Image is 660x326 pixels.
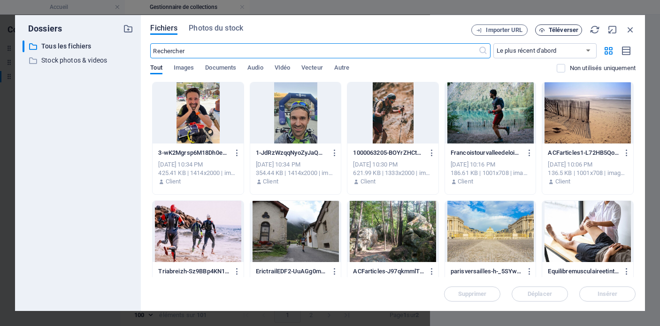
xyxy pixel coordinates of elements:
div: Stock photos & videos [23,55,133,66]
span: Vecteur [301,62,323,75]
p: Stock photos & videos [41,55,116,66]
p: Equilibremusculaireetintegritephysique-i1tr1g6kBY4U4rwYws1kTA.jpg [548,267,619,276]
p: Client [263,177,278,186]
span: Tout [150,62,162,75]
span: Audio [247,62,263,75]
p: Triabreizh-Sz9BBp4KN1Tp0Cn7AH1D4A.jpg [158,267,229,276]
p: ACFarticles1-L72HB5QoiZGpvz-52wbCAQ.jpg [548,149,619,157]
p: Tous les fichiers [41,41,116,52]
p: Francoistourvalleedeloisan-Bx_MTwAvGkedVy8LUYcw7A.jpg [451,149,522,157]
p: parisversailles-h-_5SYwvgEW7CFOfGlikVQ.jpg [451,267,522,276]
div: [DATE] 10:16 PM [451,160,530,169]
p: Affiche uniquement les fichiers non utilisés sur ce site web. Les fichiers ajoutés pendant cette ... [570,64,636,72]
p: ACFarticles-J97qkmmlTIX0Ti_F_hcN-w.jpg [353,267,424,276]
div: 621.99 KB | 1333x2000 | image/jpeg [353,169,433,177]
button: Téléverser [535,24,582,36]
span: Documents [205,62,236,75]
i: Fermer [625,24,636,35]
div: 136.5 KB | 1001x708 | image/jpeg [548,169,628,177]
span: Images [174,62,194,75]
p: Client [361,177,376,186]
p: Client [555,177,571,186]
span: Importer URL [486,27,522,33]
i: Actualiser [590,24,600,35]
div: [DATE] 10:34 PM [256,160,336,169]
div: [DATE] 10:34 PM [158,160,238,169]
div: 186.61 KB | 1001x708 | image/jpeg [451,169,530,177]
span: Fichiers [150,23,177,34]
p: 1000063205-BOYrZHCt0t2U7i1C1hWkDA.jpg [353,149,424,157]
span: Photos du stock [189,23,243,34]
input: Rechercher [150,43,478,58]
i: Créer un nouveau dossier [123,24,133,34]
span: Autre [334,62,349,75]
div: ​ [23,40,24,52]
div: 354.44 KB | 1414x2000 | image/jpeg [256,169,336,177]
div: [DATE] 10:30 PM [353,160,433,169]
span: VIdéo [275,62,290,75]
p: ErictrailEDF2-UuAGg0m20dOQXsbHEp_ctA.jpg [256,267,327,276]
div: 425.41 KB | 1414x2000 | image/jpeg [158,169,238,177]
span: Téléverser [549,27,578,33]
p: Client [458,177,473,186]
button: Importer URL [471,24,528,36]
p: Dossiers [23,23,62,35]
i: Réduire [607,24,618,35]
div: [DATE] 10:06 PM [548,160,628,169]
p: Client [166,177,181,186]
p: 1-JdRzWzqqNyoZyJaQQrp9CA.jpg [256,149,327,157]
p: 3-wK2Mgrsp6M18Dh0eO6eP2Q.jpg [158,149,229,157]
